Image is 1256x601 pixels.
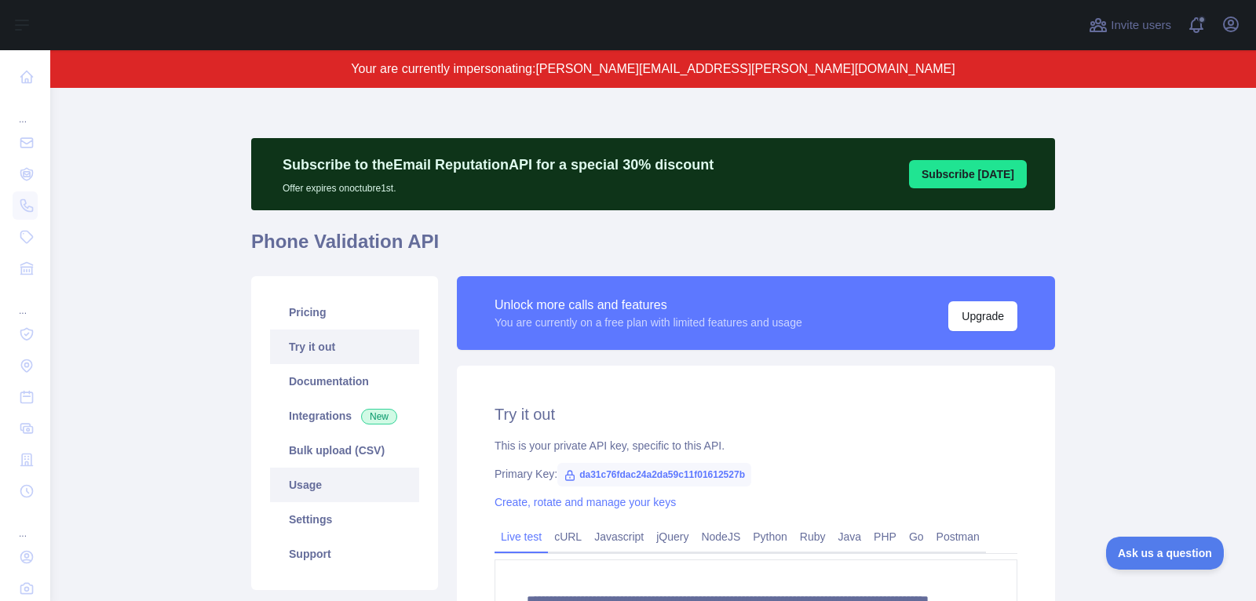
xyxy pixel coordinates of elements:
[495,496,676,508] a: Create, rotate and manage your keys
[930,524,986,549] a: Postman
[270,295,419,330] a: Pricing
[867,524,903,549] a: PHP
[495,315,802,330] div: You are currently on a free plan with limited features and usage
[495,438,1017,453] div: This is your private API key, specific to this API.
[270,364,419,399] a: Documentation
[270,502,419,537] a: Settings
[13,508,38,540] div: ...
[695,524,747,549] a: NodeJS
[535,62,955,75] span: [PERSON_NAME][EMAIL_ADDRESS][PERSON_NAME][DOMAIN_NAME]
[251,229,1055,267] h1: Phone Validation API
[909,160,1027,188] button: Subscribe [DATE]
[270,433,419,468] a: Bulk upload (CSV)
[13,286,38,317] div: ...
[1086,13,1174,38] button: Invite users
[747,524,794,549] a: Python
[270,399,419,433] a: Integrations New
[832,524,868,549] a: Java
[270,537,419,571] a: Support
[270,468,419,502] a: Usage
[948,301,1017,331] button: Upgrade
[270,330,419,364] a: Try it out
[361,409,397,424] span: New
[548,524,588,549] a: cURL
[650,524,695,549] a: jQuery
[283,176,714,195] p: Offer expires on octubre 1st.
[557,463,751,486] span: da31c76fdac24a2da59c11f01612527b
[495,403,1017,425] h2: Try it out
[13,94,38,126] div: ...
[903,524,930,549] a: Go
[1106,537,1225,570] iframe: Toggle Customer Support
[588,524,650,549] a: Javascript
[1111,16,1171,35] span: Invite users
[495,296,802,315] div: Unlock more calls and features
[351,62,535,75] span: Your are currently impersonating:
[495,524,548,549] a: Live test
[495,466,1017,482] div: Primary Key:
[283,154,714,176] p: Subscribe to the Email Reputation API for a special 30 % discount
[794,524,832,549] a: Ruby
